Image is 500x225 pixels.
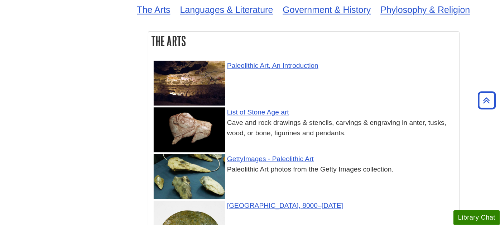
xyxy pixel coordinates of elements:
[227,62,318,69] a: Link opens in new window
[227,202,343,209] a: Link opens in new window
[137,5,170,15] a: The Arts
[154,107,225,152] img: Bison licking insect bite - figurine
[154,154,225,199] img: Bison licking insect bite - figurine
[283,5,371,15] a: Government & History
[154,61,225,106] img: Hall of Bulls, Lascaux II
[475,95,498,105] a: Back to Top
[159,164,456,175] div: Paleolithic Art photos from the Getty Images collection.
[453,210,500,225] button: Library Chat
[159,118,456,139] div: Cave and rock drawings & stencils, carvings & engraving in anter, tusks, wood, or bone, figurines...
[227,155,314,163] a: Link opens in new window
[227,108,289,116] a: Link opens in new window
[180,5,273,15] a: Languages & Literature
[380,5,470,15] a: Phylosophy & Religion
[148,32,459,51] h2: The Arts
